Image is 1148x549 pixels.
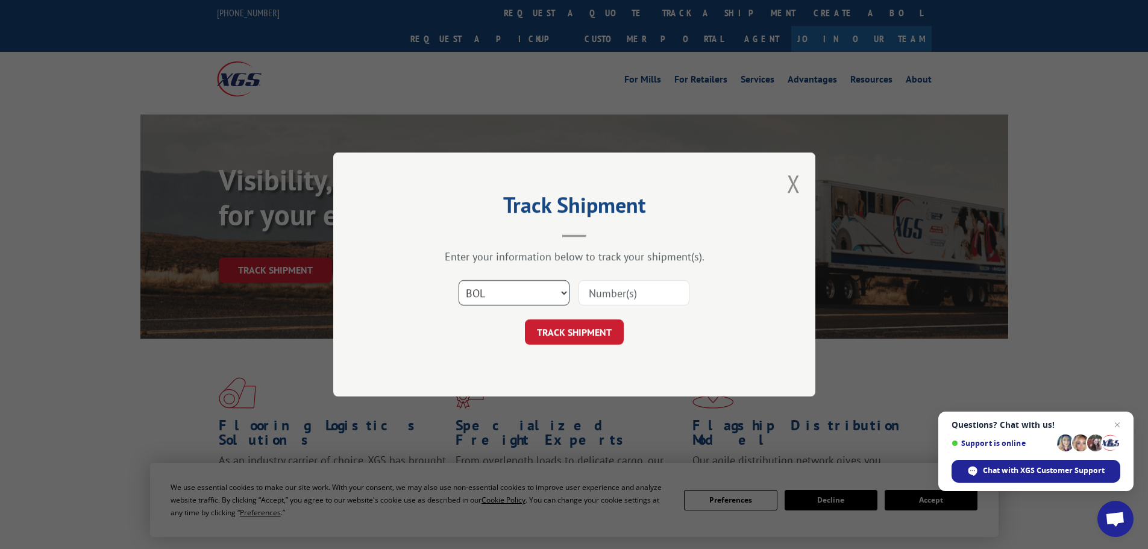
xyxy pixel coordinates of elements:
[1110,418,1124,432] span: Close chat
[579,280,689,306] input: Number(s)
[394,249,755,263] div: Enter your information below to track your shipment(s).
[525,319,624,345] button: TRACK SHIPMENT
[983,465,1105,476] span: Chat with XGS Customer Support
[952,439,1053,448] span: Support is online
[1097,501,1134,537] div: Open chat
[394,196,755,219] h2: Track Shipment
[952,460,1120,483] div: Chat with XGS Customer Support
[952,420,1120,430] span: Questions? Chat with us!
[787,168,800,199] button: Close modal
